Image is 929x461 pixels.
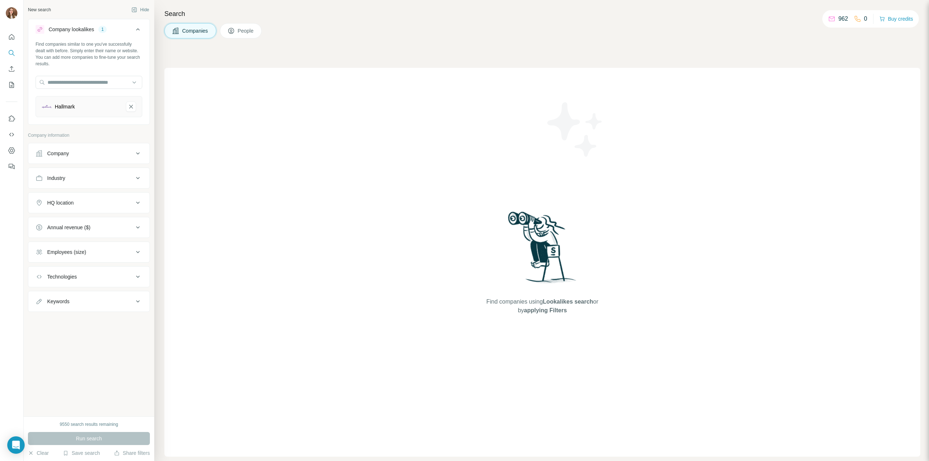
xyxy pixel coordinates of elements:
div: HQ location [47,199,74,206]
span: Companies [182,27,209,34]
button: Save search [63,449,100,457]
button: Search [6,46,17,59]
button: Company lookalikes1 [28,21,150,41]
button: Quick start [6,30,17,44]
button: Company [28,145,150,162]
h4: Search [164,9,920,19]
button: Use Surfe on LinkedIn [6,112,17,125]
span: People [238,27,254,34]
span: Lookalikes search [543,299,593,305]
img: Surfe Illustration - Woman searching with binoculars [505,210,580,291]
div: Company [47,150,69,157]
div: Find companies similar to one you've successfully dealt with before. Simply enter their name or w... [36,41,142,67]
div: Industry [47,174,65,182]
button: Technologies [28,268,150,285]
button: Hallmark-remove-button [126,102,136,112]
button: Industry [28,169,150,187]
button: Annual revenue ($) [28,219,150,236]
span: Find companies using or by [484,297,600,315]
button: Keywords [28,293,150,310]
img: Hallmark-logo [42,105,52,109]
button: My lists [6,78,17,91]
button: Hide [126,4,154,15]
p: 962 [838,15,848,23]
div: Keywords [47,298,69,305]
img: Avatar [6,7,17,19]
div: New search [28,7,51,13]
div: Open Intercom Messenger [7,436,25,454]
div: Employees (size) [47,248,86,256]
button: Use Surfe API [6,128,17,141]
img: Surfe Illustration - Stars [543,97,608,162]
div: Technologies [47,273,77,280]
button: Buy credits [879,14,913,24]
div: Watch our October Product update [327,1,427,17]
button: Dashboard [6,144,17,157]
button: Enrich CSV [6,62,17,75]
button: HQ location [28,194,150,211]
button: Share filters [114,449,150,457]
button: Feedback [6,160,17,173]
button: Clear [28,449,49,457]
button: Employees (size) [28,243,150,261]
div: 9550 search results remaining [60,421,118,428]
div: Hallmark [55,103,75,110]
div: Annual revenue ($) [47,224,90,231]
div: Company lookalikes [49,26,94,33]
p: 0 [864,15,867,23]
p: Company information [28,132,150,139]
span: applying Filters [524,307,567,313]
div: 1 [98,26,107,33]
